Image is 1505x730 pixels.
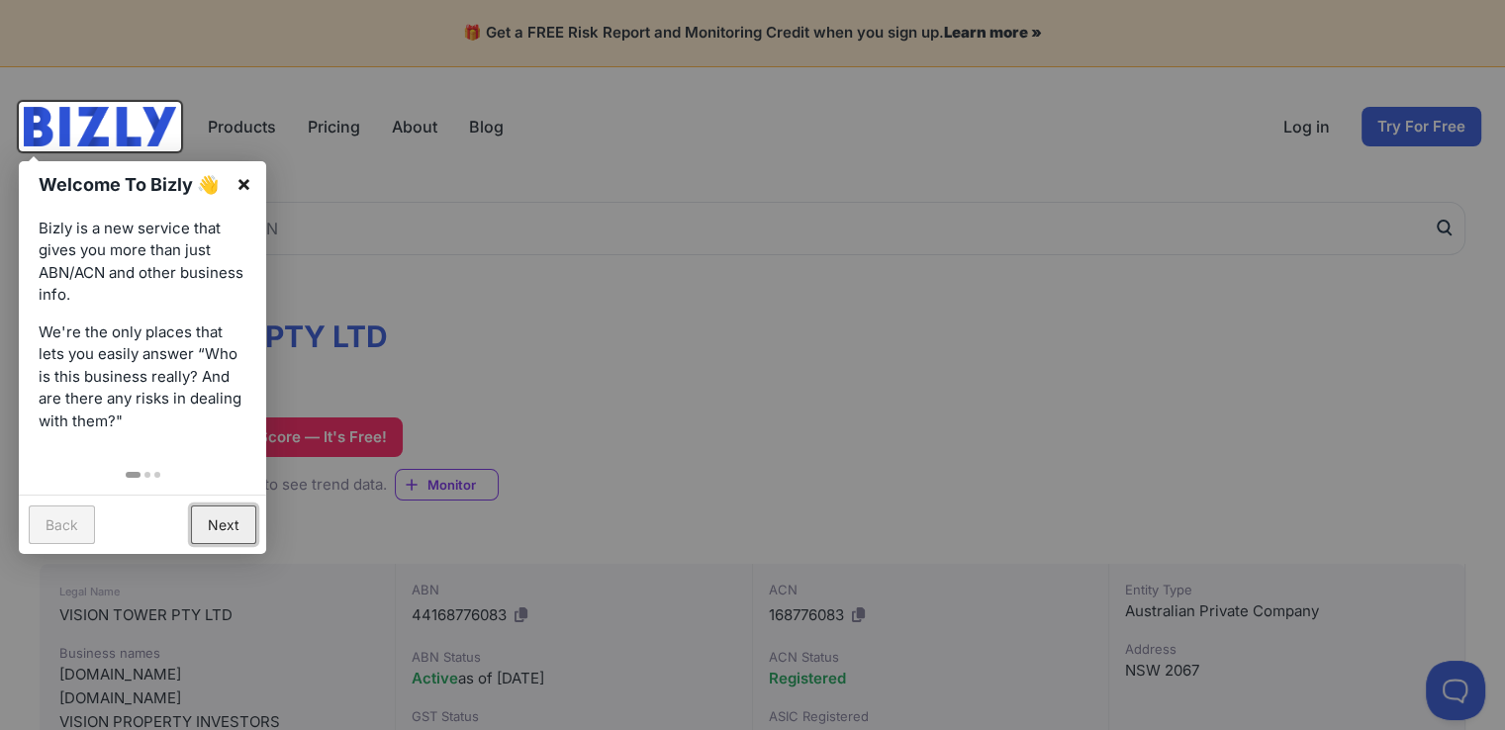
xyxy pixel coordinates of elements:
h1: Welcome To Bizly 👋 [39,171,226,198]
p: We're the only places that lets you easily answer “Who is this business really? And are there any... [39,321,246,433]
a: Next [191,505,256,544]
p: Bizly is a new service that gives you more than just ABN/ACN and other business info. [39,218,246,307]
a: × [222,161,266,206]
a: Back [29,505,95,544]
